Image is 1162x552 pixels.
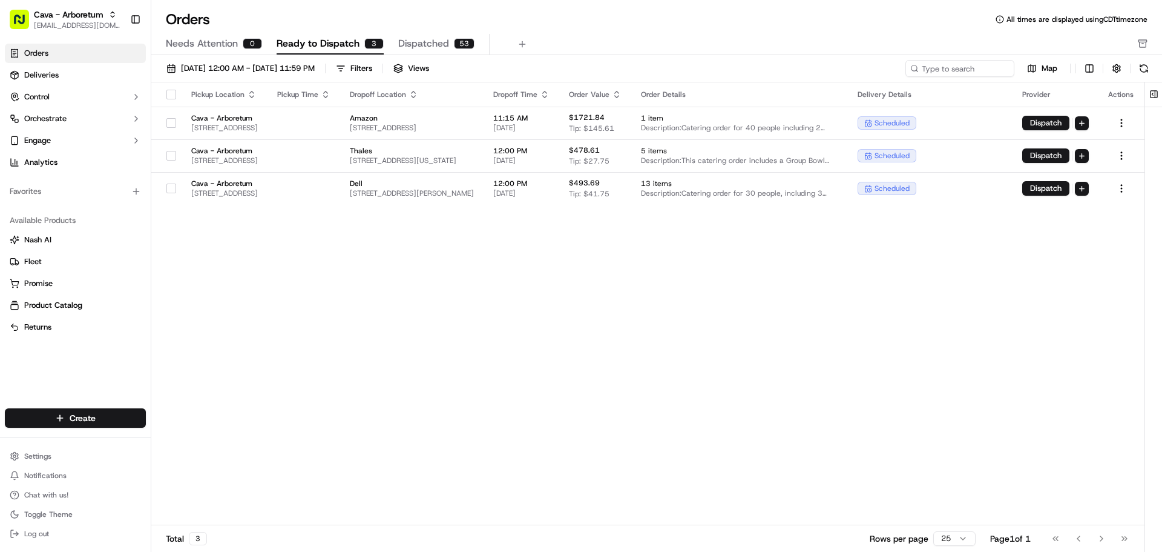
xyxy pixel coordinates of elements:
img: Liam S. [12,176,31,196]
div: Past conversations [12,158,81,167]
img: Masood Aslam [12,209,31,228]
span: Fleet [24,256,42,267]
a: Deliveries [5,65,146,85]
span: scheduled [875,118,910,128]
div: Filters [350,63,372,74]
span: Description: Catering order for 30 people, including 3 PITA PACKs with 4 Steak + Feta Pitas, 4 Gr... [641,188,838,198]
img: 5e9a9d7314ff4150bce227a61376b483.jpg [25,116,47,138]
span: Settings [24,451,51,461]
span: Cava - Arboretum [191,146,258,156]
span: $478.61 [569,145,600,155]
a: 📗Knowledge Base [7,266,97,288]
button: Engage [5,131,146,150]
span: Nash AI [24,234,51,245]
span: Promise [24,278,53,289]
button: Promise [5,274,146,293]
p: Welcome 👋 [12,48,220,68]
span: Returns [24,322,51,333]
div: Pickup Location [191,90,258,99]
span: Ready to Dispatch [277,36,359,51]
button: Refresh [1135,60,1152,77]
span: [PERSON_NAME] [38,188,98,198]
button: Log out [5,525,146,542]
div: Dropoff Location [350,90,474,99]
button: Notifications [5,467,146,484]
img: 1736555255976-a54dd68f-1ca7-489b-9aae-adbdc363a1c4 [24,188,34,198]
button: Chat with us! [5,487,146,504]
span: 13 items [641,179,838,188]
a: Product Catalog [10,300,141,311]
span: Product Catalog [24,300,82,311]
span: [STREET_ADDRESS] [191,123,258,133]
a: Powered byPylon [85,300,146,310]
span: $1721.84 [569,113,605,122]
div: 53 [454,38,474,49]
span: Deliveries [24,70,59,81]
button: Control [5,87,146,107]
button: Orchestrate [5,109,146,128]
span: Pylon [120,301,146,310]
img: 1736555255976-a54dd68f-1ca7-489b-9aae-adbdc363a1c4 [12,116,34,138]
button: Cava - Arboretum [34,8,103,21]
span: Needs Attention [166,36,238,51]
span: Analytics [24,157,57,168]
a: Analytics [5,153,146,172]
div: Start new chat [54,116,199,128]
div: We're available if you need us! [54,128,166,138]
div: Provider [1022,90,1089,99]
span: Thales [350,146,474,156]
span: [DATE] [493,123,550,133]
button: Dispatch [1022,148,1069,163]
span: [DATE] [493,188,550,198]
button: Nash AI [5,230,146,250]
button: Create [5,408,146,428]
span: [STREET_ADDRESS] [350,123,474,133]
input: Got a question? Start typing here... [31,78,218,91]
span: Knowledge Base [24,271,93,283]
span: [DATE] [107,188,132,198]
a: Returns [10,322,141,333]
button: [DATE] 12:00 AM - [DATE] 11:59 PM [161,60,320,77]
button: [EMAIL_ADDRESS][DOMAIN_NAME] [34,21,120,30]
a: Promise [10,278,141,289]
div: Favorites [5,182,146,201]
div: 0 [243,38,262,49]
span: API Documentation [114,271,194,283]
span: scheduled [875,151,910,161]
span: [DATE] [107,221,132,230]
img: Nash [12,12,36,36]
span: Amazon [350,113,474,123]
span: Map [1042,63,1057,74]
div: Pickup Time [277,90,330,99]
div: Actions [1108,90,1135,99]
button: Settings [5,448,146,465]
span: Dell [350,179,474,188]
div: Order Value [569,90,622,99]
div: Available Products [5,211,146,230]
button: Start new chat [206,119,220,134]
button: Dispatch [1022,181,1069,196]
span: scheduled [875,184,910,193]
span: Cava - Arboretum [191,113,258,123]
span: [STREET_ADDRESS] [191,156,258,165]
button: Returns [5,318,146,337]
span: Dispatched [398,36,449,51]
div: Delivery Details [858,90,1003,99]
span: All times are displayed using CDT timezone [1006,15,1147,24]
span: Description: Catering order for 40 people including 2 Group Bowl Bars with grilled chicken, grill... [641,123,838,133]
button: Filters [330,60,378,77]
span: Tip: $145.61 [569,124,614,133]
span: Orchestrate [24,113,67,124]
div: 📗 [12,272,22,282]
p: Rows per page [870,533,928,545]
span: • [100,221,105,230]
span: Notifications [24,471,67,481]
span: Toggle Theme [24,510,73,519]
div: 3 [364,38,384,49]
span: [STREET_ADDRESS] [191,188,258,198]
span: 12:00 PM [493,146,550,156]
span: Create [70,412,96,424]
span: Cava - Arboretum [191,179,258,188]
